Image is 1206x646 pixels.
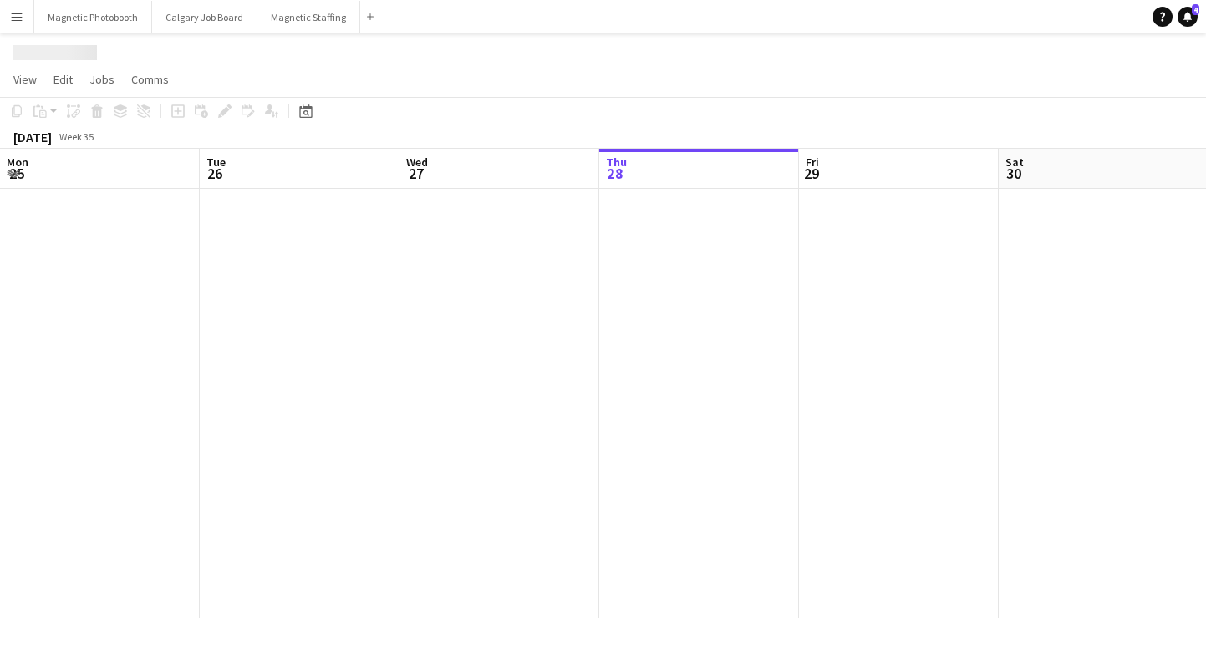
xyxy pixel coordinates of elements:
[1005,155,1024,170] span: Sat
[204,164,226,183] span: 26
[47,69,79,90] a: Edit
[83,69,121,90] a: Jobs
[152,1,257,33] button: Calgary Job Board
[406,155,428,170] span: Wed
[603,164,627,183] span: 28
[803,164,819,183] span: 29
[125,69,176,90] a: Comms
[7,69,43,90] a: View
[1003,164,1024,183] span: 30
[55,130,97,143] span: Week 35
[206,155,226,170] span: Tue
[806,155,819,170] span: Fri
[13,72,37,87] span: View
[606,155,627,170] span: Thu
[53,72,73,87] span: Edit
[89,72,114,87] span: Jobs
[131,72,169,87] span: Comms
[257,1,360,33] button: Magnetic Staffing
[1192,4,1199,15] span: 4
[404,164,428,183] span: 27
[13,129,52,145] div: [DATE]
[1178,7,1198,27] a: 4
[7,155,28,170] span: Mon
[34,1,152,33] button: Magnetic Photobooth
[4,164,28,183] span: 25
